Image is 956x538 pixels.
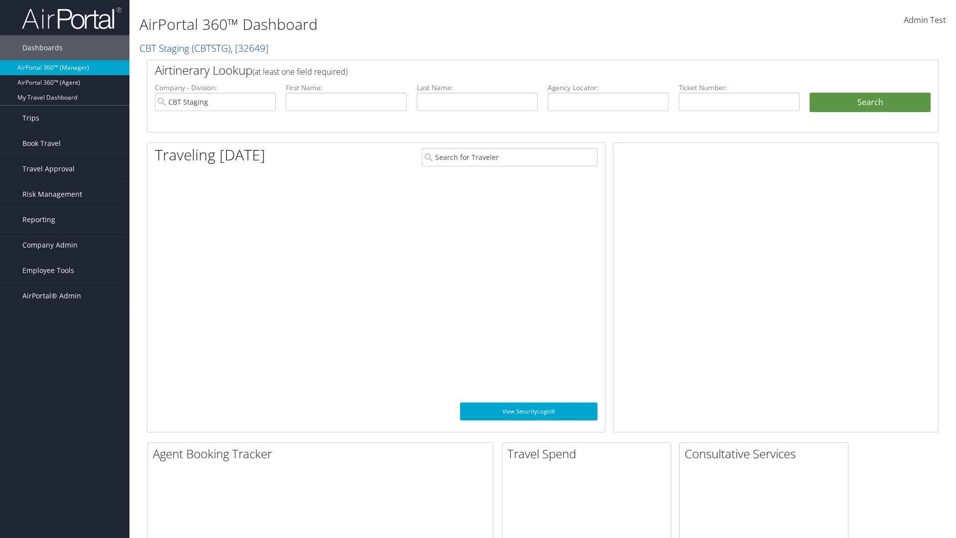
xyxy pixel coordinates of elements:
label: First Name: [286,83,407,93]
span: Risk Management [22,182,82,207]
input: Search for Traveler [422,148,597,166]
a: View SecurityLogic® [460,403,597,420]
span: ( CBTSTG ) [192,41,231,55]
span: (at least one field required) [252,66,348,77]
label: Company - Division: [155,83,276,93]
a: Admin Test [904,5,946,36]
span: Dashboards [22,35,63,60]
img: airportal-logo.png [22,6,121,30]
h1: AirPortal 360™ Dashboard [139,14,677,35]
span: Reporting [22,207,55,232]
h2: Consultative Services [685,445,848,462]
h1: Traveling [DATE] [155,144,265,165]
span: Admin Test [904,14,946,25]
label: Ticket Number: [679,83,800,93]
span: Travel Approval [22,156,75,181]
a: CBT Staging [139,41,268,55]
span: Trips [22,106,39,131]
button: Search [810,93,931,113]
span: Book Travel [22,131,61,156]
span: Company Admin [22,233,78,258]
label: Last Name: [417,83,538,93]
h2: Travel Spend [507,445,671,462]
h2: Agent Booking Tracker [153,445,493,462]
span: , [ 32649 ] [231,41,268,55]
h2: Airtinerary Lookup [155,62,865,79]
span: AirPortal® Admin [22,283,81,308]
span: Employee Tools [22,258,74,283]
label: Agency Locator: [548,83,669,93]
